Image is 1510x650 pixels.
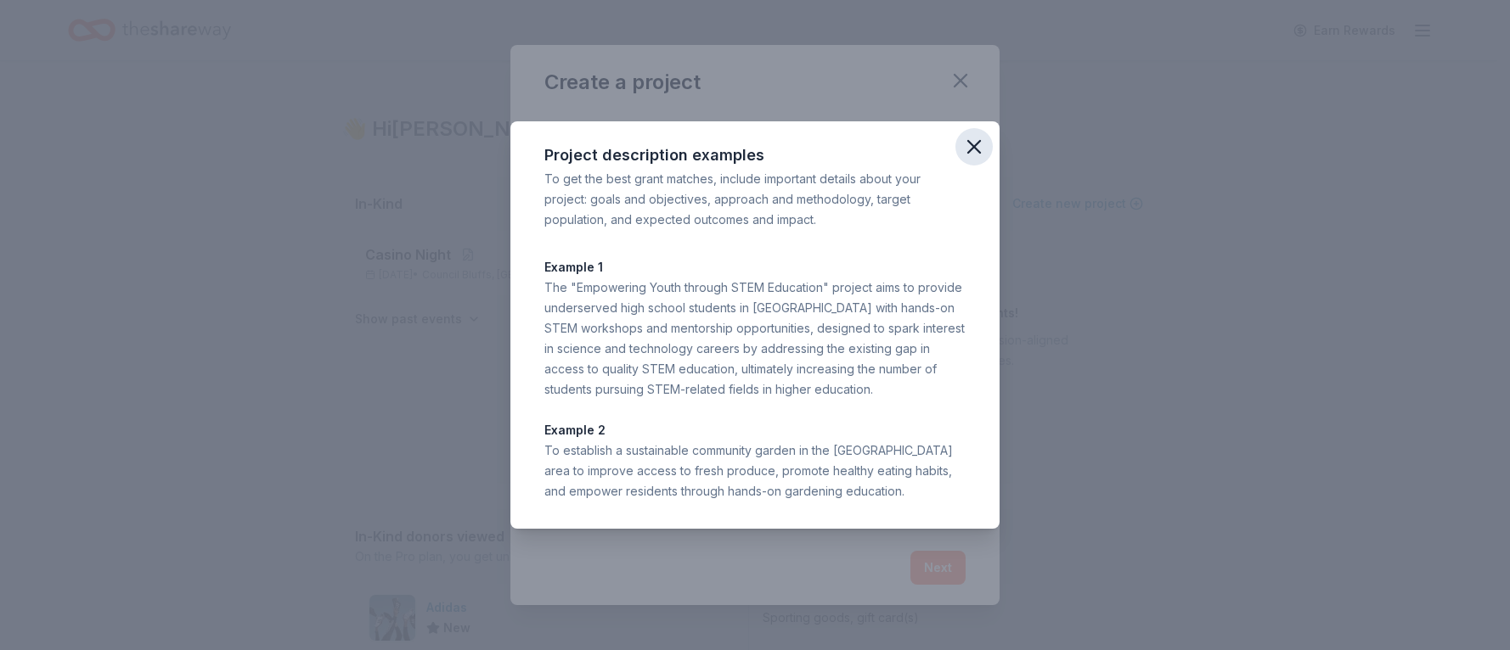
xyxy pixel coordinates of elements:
[544,257,966,277] p: Example 1
[544,277,966,400] div: The "Empowering Youth through STEM Education" project aims to provide underserved high school stu...
[544,420,966,440] p: Example 2
[544,142,966,169] div: Project description examples
[544,169,966,230] div: To get the best grant matches, include important details about your project: goals and objectives...
[544,440,966,502] div: To establish a sustainable community garden in the [GEOGRAPHIC_DATA] area to improve access to fr...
